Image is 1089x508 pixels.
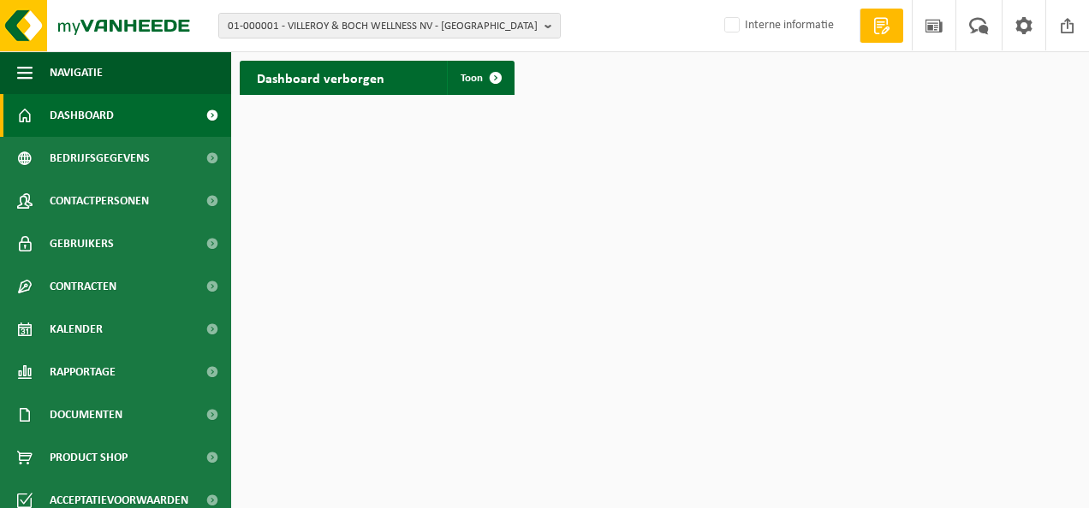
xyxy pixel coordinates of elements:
[50,351,116,393] span: Rapportage
[50,51,103,94] span: Navigatie
[721,13,834,38] label: Interne informatie
[218,13,561,38] button: 01-000001 - VILLEROY & BOCH WELLNESS NV - [GEOGRAPHIC_DATA]
[50,94,114,137] span: Dashboard
[50,265,116,308] span: Contracten
[447,61,513,95] a: Toon
[50,222,114,265] span: Gebruikers
[50,180,149,222] span: Contactpersonen
[50,308,103,351] span: Kalender
[461,73,483,84] span: Toon
[50,393,122,436] span: Documenten
[240,61,402,94] h2: Dashboard verborgen
[228,14,538,39] span: 01-000001 - VILLEROY & BOCH WELLNESS NV - [GEOGRAPHIC_DATA]
[50,137,150,180] span: Bedrijfsgegevens
[50,436,128,479] span: Product Shop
